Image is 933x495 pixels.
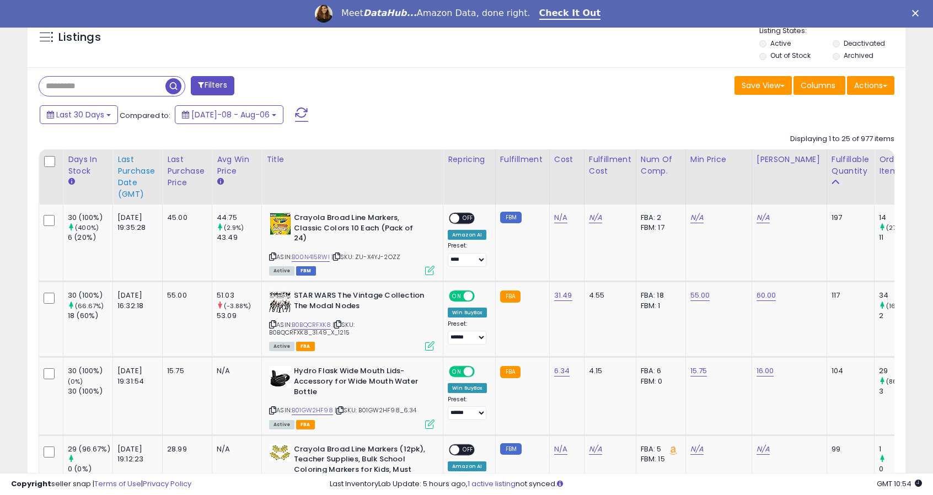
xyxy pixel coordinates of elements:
div: 1 [879,444,924,454]
p: Listing States: [759,26,905,36]
span: Columns [801,80,835,91]
div: 51.03 [217,290,261,300]
div: Ordered Items [879,154,919,177]
a: N/A [757,212,770,223]
b: Crayola Broad Line Markers, Classic Colors 10 Each (Pack of 24) [294,213,428,246]
div: ASIN: [269,366,435,427]
div: Preset: [448,242,487,267]
span: Compared to: [120,110,170,121]
label: Deactivated [844,39,885,48]
span: FBA [296,342,315,351]
div: FBM: 15 [641,454,677,464]
a: 55.00 [690,290,710,301]
small: (2.9%) [224,223,244,232]
a: N/A [690,444,704,455]
small: FBM [500,443,522,455]
div: Title [266,154,438,165]
div: Win BuyBox [448,383,487,393]
div: Amazon AI [448,230,486,240]
span: 2025-09-6 10:54 GMT [877,478,922,489]
div: 104 [832,366,866,376]
button: [DATE]-08 - Aug-06 [175,105,283,124]
div: N/A [217,366,253,376]
div: Displaying 1 to 25 of 977 items [790,134,894,144]
div: 30 (100%) [68,290,112,300]
div: Last InventoryLab Update: 5 hours ago, not synced. [330,479,922,489]
a: B0BQCRFXK8 [292,320,331,330]
small: FBA [500,366,521,378]
img: 51XWvE3m6CL._SL40_.jpg [269,213,291,235]
div: Num of Comp. [641,154,681,177]
div: FBA: 2 [641,213,677,223]
a: 31.49 [554,290,572,301]
a: N/A [757,444,770,455]
button: Actions [847,76,894,95]
span: ON [450,367,464,376]
a: 16.00 [757,365,774,376]
small: FBM [500,212,522,223]
a: 6.34 [554,365,570,376]
div: Close [912,10,923,17]
a: 60.00 [757,290,776,301]
b: Hydro Flask Wide Mouth Lids- Accessory for Wide Mouth Water Bottle [294,366,428,400]
div: Min Price [690,154,747,165]
a: N/A [554,212,567,223]
small: (866.67%) [886,377,919,386]
div: [DATE] 16:32:18 [117,290,154,310]
div: Preset: [448,320,487,345]
div: ASIN: [269,213,435,274]
small: Avg Win Price. [217,177,223,187]
div: 197 [832,213,866,223]
a: B01GW2HF98 [292,406,333,415]
a: N/A [589,212,602,223]
div: Amazon AI [448,461,486,471]
div: 28.99 [167,444,203,454]
div: FBA: 6 [641,366,677,376]
div: 29 [879,366,924,376]
div: 29 (96.67%) [68,444,112,454]
div: Avg Win Price [217,154,257,177]
img: 51LJBYcPu-L._SL40_.jpg [269,290,291,313]
div: Last Purchase Date (GMT) [117,154,158,200]
small: (400%) [75,223,99,232]
div: [DATE] 19:12:23 [117,444,154,464]
div: Days In Stock [68,154,108,177]
small: FBA [500,290,521,303]
button: Last 30 Days [40,105,118,124]
h5: Listings [58,30,101,45]
a: N/A [690,212,704,223]
small: Days In Stock. [68,177,74,187]
div: 117 [832,290,866,300]
div: Repricing [448,154,491,165]
span: | SKU: B01GW2HF98_6.34 [335,406,417,415]
div: 14 [879,213,924,223]
img: 51pXphQQYzL._SL40_.jpg [269,444,291,461]
img: 41G2dZsCKeL._SL40_.jpg [269,366,291,388]
div: [DATE] 19:31:54 [117,366,154,386]
div: [PERSON_NAME] [757,154,822,165]
img: Profile image for Georgie [315,5,333,23]
small: (66.67%) [75,302,104,310]
div: 30 (100%) [68,386,112,396]
div: [DATE] 19:35:28 [117,213,154,233]
div: 43.49 [217,233,261,243]
small: (27.27%) [886,223,913,232]
label: Out of Stock [770,51,811,60]
button: Filters [191,76,234,95]
div: 11 [879,233,924,243]
a: N/A [554,444,567,455]
small: (-3.88%) [224,302,251,310]
div: FBM: 17 [641,223,677,233]
span: All listings currently available for purchase on Amazon [269,420,294,429]
div: N/A [217,444,253,454]
div: 4.55 [589,290,628,300]
span: OFF [473,292,491,301]
strong: Copyright [11,478,51,489]
div: Cost [554,154,580,165]
a: 15.75 [690,365,707,376]
span: [DATE]-08 - Aug-06 [191,109,270,120]
small: (0%) [68,377,83,386]
div: 2 [879,311,924,321]
div: Win BuyBox [448,308,487,318]
a: Terms of Use [94,478,141,489]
